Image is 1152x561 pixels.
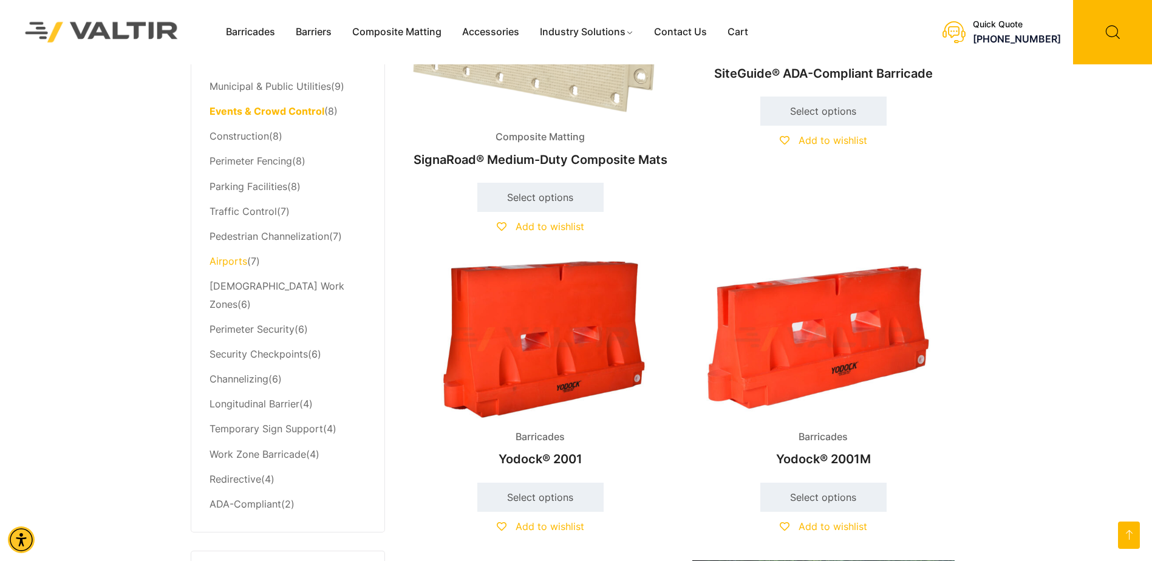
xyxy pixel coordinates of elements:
a: Perimeter Fencing [210,155,292,167]
span: Add to wishlist [799,520,867,532]
span: Barricades [506,428,574,446]
a: Security Checkpoints [210,348,308,360]
a: call (888) 496-3625 [973,33,1061,45]
a: Perimeter Security [210,323,295,335]
a: Municipal & Public Utilities [210,80,331,92]
a: Channelizing [210,373,268,385]
h2: Yodock® 2001 [409,446,672,472]
li: (7) [210,224,366,249]
a: Airports [210,255,247,267]
li: (8) [210,124,366,149]
li: (6) [210,367,366,392]
img: Barricades [692,260,955,418]
a: Select options for “Yodock® 2001” [477,483,604,512]
li: (2) [210,492,366,514]
a: Accessories [452,23,530,41]
a: Traffic Control [210,205,277,217]
li: (7) [210,249,366,274]
li: (6) [210,317,366,342]
h2: Yodock® 2001M [692,446,955,472]
a: BarricadesYodock® 2001M [692,260,955,472]
li: (8) [210,100,366,124]
a: Work Zone Barricade [210,448,306,460]
a: [DEMOGRAPHIC_DATA] Work Zones [210,280,344,310]
li: (4) [210,417,366,442]
li: (4) [210,392,366,417]
a: Contact Us [644,23,717,41]
a: BarricadesYodock® 2001 [409,260,672,472]
a: Industry Solutions [530,23,644,41]
span: Barricades [789,428,857,446]
a: Construction [210,130,269,142]
a: Longitudinal Barrier [210,398,299,410]
a: ADA-Compliant [210,498,281,510]
li: (9) [210,75,366,100]
li: (7) [210,199,366,224]
span: Composite Matting [486,128,594,146]
li: (6) [210,342,366,367]
li: (8) [210,149,366,174]
a: Add to wishlist [780,134,867,146]
span: Add to wishlist [516,520,584,532]
a: Open this option [1118,522,1140,549]
img: Valtir Rentals [9,6,194,59]
div: Accessibility Menu [8,526,35,553]
span: Add to wishlist [516,220,584,233]
a: Cart [717,23,758,41]
a: Select options for “SiteGuide® ADA-Compliant Barricade” [760,97,887,126]
a: Barricades [216,23,285,41]
a: Add to wishlist [497,220,584,233]
span: Add to wishlist [799,134,867,146]
h2: SiteGuide® ADA-Compliant Barricade [692,60,955,87]
a: Barriers [285,23,342,41]
li: (8) [210,174,366,199]
a: Events & Crowd Control [210,105,324,117]
a: Add to wishlist [497,520,584,532]
a: Temporary Sign Support [210,423,323,435]
h2: SignaRoad® Medium-Duty Composite Mats [409,146,672,173]
div: Quick Quote [973,19,1061,30]
li: (4) [210,467,366,492]
img: Barricades [409,260,672,418]
a: Select options for “Yodock® 2001M” [760,483,887,512]
li: (4) [210,442,366,467]
li: (6) [210,274,366,317]
a: Redirective [210,473,261,485]
a: Composite Matting [342,23,452,41]
a: Parking Facilities [210,180,287,192]
a: Select options for “SignaRoad® Medium-Duty Composite Mats” [477,183,604,212]
a: Add to wishlist [780,520,867,532]
a: Pedestrian Channelization [210,230,329,242]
